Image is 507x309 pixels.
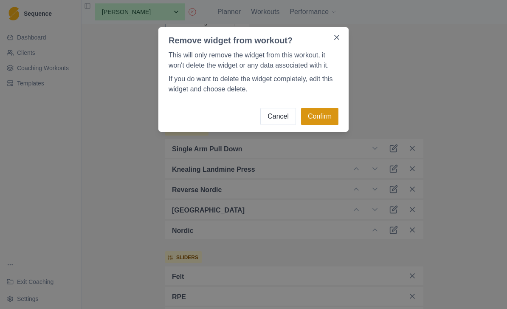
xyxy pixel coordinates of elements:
[260,108,296,125] button: Cancel
[330,31,344,44] button: Close
[169,50,338,71] p: This will only remove the widget from this workout, it won't delete the widget or any data associ...
[169,74,338,94] p: If you do want to delete the widget completely, edit this widget and choose delete.
[301,108,338,125] button: Confirm
[158,27,328,47] header: Remove widget from workout?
